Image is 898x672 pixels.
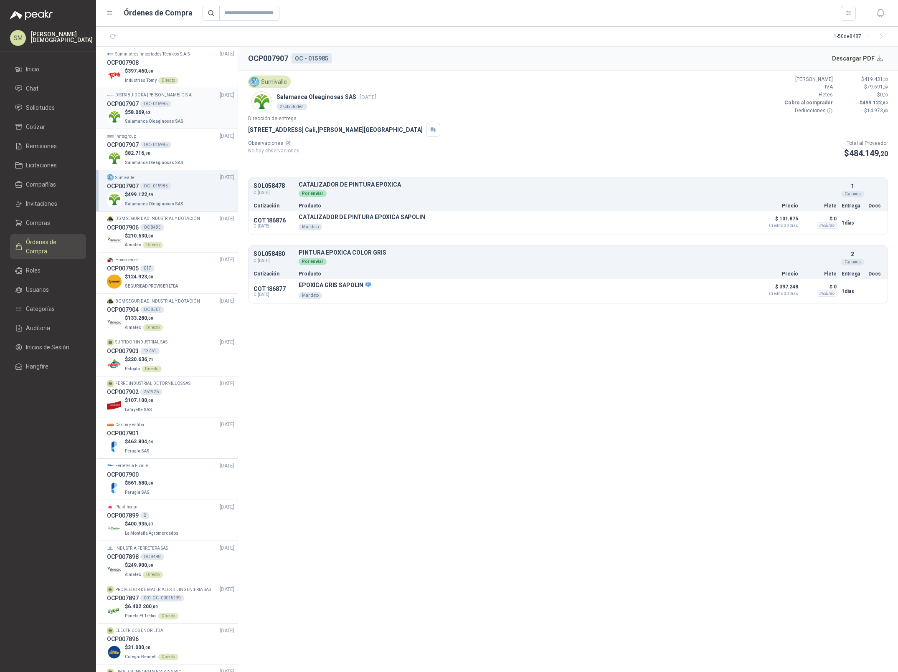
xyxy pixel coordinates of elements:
[783,99,833,107] p: Cobro al comprador
[26,218,50,227] span: Compras
[125,520,180,528] p: $
[107,504,114,510] img: Company Logo
[254,271,294,276] p: Cotización
[883,85,888,89] span: ,89
[26,65,39,74] span: Inicio
[107,233,122,248] img: Company Logo
[107,645,122,659] img: Company Logo
[10,61,86,77] a: Inicio
[128,397,153,403] span: 107.100
[128,150,150,156] span: 82.716
[817,290,837,297] div: Incluido
[254,285,294,292] p: COT186877
[125,202,183,206] span: Salamanca Oleaginosas SAS
[756,292,798,296] span: Crédito 30 días
[756,282,798,296] p: $ 397.248
[125,531,178,536] span: La Montaña Agromercados
[868,203,883,208] p: Docs
[115,51,190,58] p: Suministros Importados Técnicos S.A.S
[125,490,150,495] span: Perugia SAS
[128,109,150,115] span: 58.069
[128,68,153,74] span: 397.460
[125,232,163,240] p: $
[107,545,114,552] img: Company Logo
[107,511,139,520] h3: OCP007899
[107,140,139,149] h3: OCP007907
[299,292,322,299] div: Mandato
[128,315,153,321] span: 133.280
[107,305,139,314] h3: OCP007904
[124,7,193,19] h1: Órdenes de Compra
[144,645,150,650] span: ,00
[10,282,86,298] a: Usuarios
[10,359,86,374] a: Hangfire
[128,604,158,609] span: 6.402.200
[107,429,139,438] h3: OCP007901
[220,297,234,305] span: [DATE]
[838,99,888,107] p: $
[248,115,888,123] p: Dirección de entrega
[838,107,888,115] p: - $
[147,234,153,238] span: ,00
[26,180,56,189] span: Compañías
[817,222,837,229] div: Incluido
[803,271,837,276] p: Flete
[26,304,55,313] span: Categorías
[883,77,888,82] span: ,00
[254,203,294,208] p: Cotización
[867,84,888,90] span: 79.691
[147,192,153,197] span: ,89
[107,316,122,330] img: Company Logo
[143,242,163,248] div: Directo
[128,233,153,239] span: 210.630
[107,398,122,412] img: Company Logo
[292,53,332,63] div: OC - 015985
[115,504,138,510] p: Plastihogar
[107,297,234,331] a: Company LogoBGM SEGURIDAD INDUSTRIAL Y DOTACIÓN[DATE] OCP007904OC 8507Company Logo$133.280,00Alma...
[220,91,234,99] span: [DATE]
[838,76,888,83] p: $
[125,397,154,404] p: $
[107,380,234,414] a: FERRE INDUSTRIAL DE TORNILLOS SAS[DATE] OCP007902261926Company Logo$107.100,00Lafayette SAS
[107,462,114,469] img: Company Logo
[125,119,183,124] span: Salamanca Oleaginosas SAS
[107,99,139,109] h3: OCP007907
[128,274,153,280] span: 124.923
[841,191,864,197] div: Galones
[125,614,157,618] span: Panela El Trébol
[125,407,152,412] span: Lafayette SAS
[125,149,185,157] p: $
[143,571,163,578] div: Directo
[107,298,114,305] img: Company Logo
[107,109,122,124] img: Company Logo
[144,151,150,156] span: ,90
[783,107,833,115] p: Deducciones
[254,258,294,264] span: C: [DATE]
[147,275,153,279] span: ,00
[140,553,164,560] div: OC 8498
[864,76,888,82] span: 419.431
[220,339,234,346] span: [DATE]
[10,138,86,154] a: Remisiones
[115,298,200,305] p: BGM SEGURIDAD INDUSTRIAL Y DOTACIÓN
[147,440,153,444] span: ,04
[883,109,888,113] span: ,69
[220,627,234,635] span: [DATE]
[107,223,139,232] h3: OCP007906
[756,271,798,276] p: Precio
[827,50,888,67] button: Descargar PDF
[10,30,26,46] div: SM
[158,654,178,660] div: Directo
[107,274,122,289] img: Company Logo
[220,132,234,140] span: [DATE]
[107,51,114,57] img: Company Logo
[783,91,833,99] p: Fletes
[125,325,141,330] span: Almatec
[882,101,888,105] span: ,89
[125,356,162,364] p: $
[107,521,122,536] img: Company Logo
[10,339,86,355] a: Inicios de Sesión
[107,192,122,207] img: Company Logo
[147,316,153,321] span: ,00
[140,265,155,272] div: 017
